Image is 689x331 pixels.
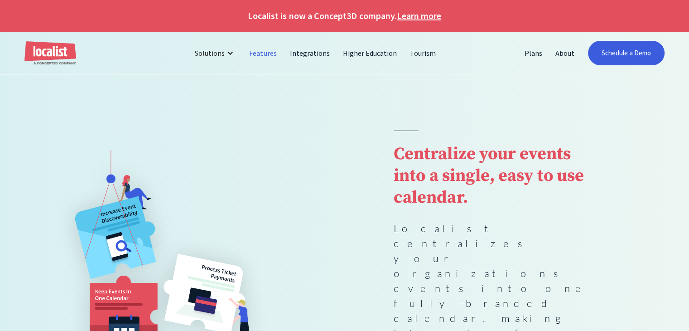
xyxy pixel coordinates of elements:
[549,42,581,64] a: About
[337,42,404,64] a: Higher Education
[188,42,243,64] div: Solutions
[24,41,76,65] a: home
[588,41,665,65] a: Schedule a Demo
[518,42,549,64] a: Plans
[404,42,443,64] a: Tourism
[243,42,283,64] a: Features
[394,143,584,209] strong: Centralize your events into a single, easy to use calendar.
[397,9,441,23] a: Learn more
[195,48,225,58] div: Solutions
[284,42,337,64] a: Integrations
